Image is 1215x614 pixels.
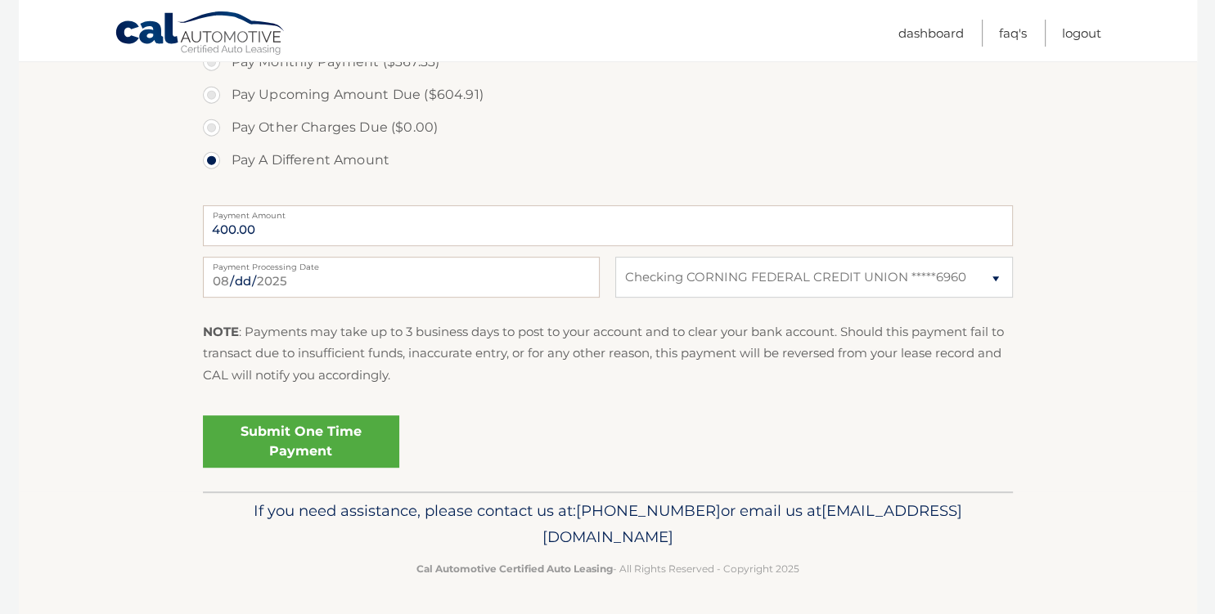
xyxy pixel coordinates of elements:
a: Submit One Time Payment [203,415,399,468]
p: : Payments may take up to 3 business days to post to your account and to clear your bank account.... [203,321,1013,386]
span: [PHONE_NUMBER] [576,501,721,520]
a: Logout [1062,20,1101,47]
strong: Cal Automotive Certified Auto Leasing [416,562,613,575]
a: Dashboard [898,20,964,47]
input: Payment Amount [203,205,1013,246]
label: Pay A Different Amount [203,144,1013,177]
strong: NOTE [203,324,239,339]
p: - All Rights Reserved - Copyright 2025 [214,560,1002,577]
p: If you need assistance, please contact us at: or email us at [214,498,1002,550]
label: Pay Other Charges Due ($0.00) [203,111,1013,144]
a: FAQ's [999,20,1027,47]
label: Pay Upcoming Amount Due ($604.91) [203,78,1013,111]
input: Payment Date [203,257,600,298]
label: Payment Processing Date [203,257,600,270]
a: Cal Automotive [115,11,286,58]
label: Payment Amount [203,205,1013,218]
